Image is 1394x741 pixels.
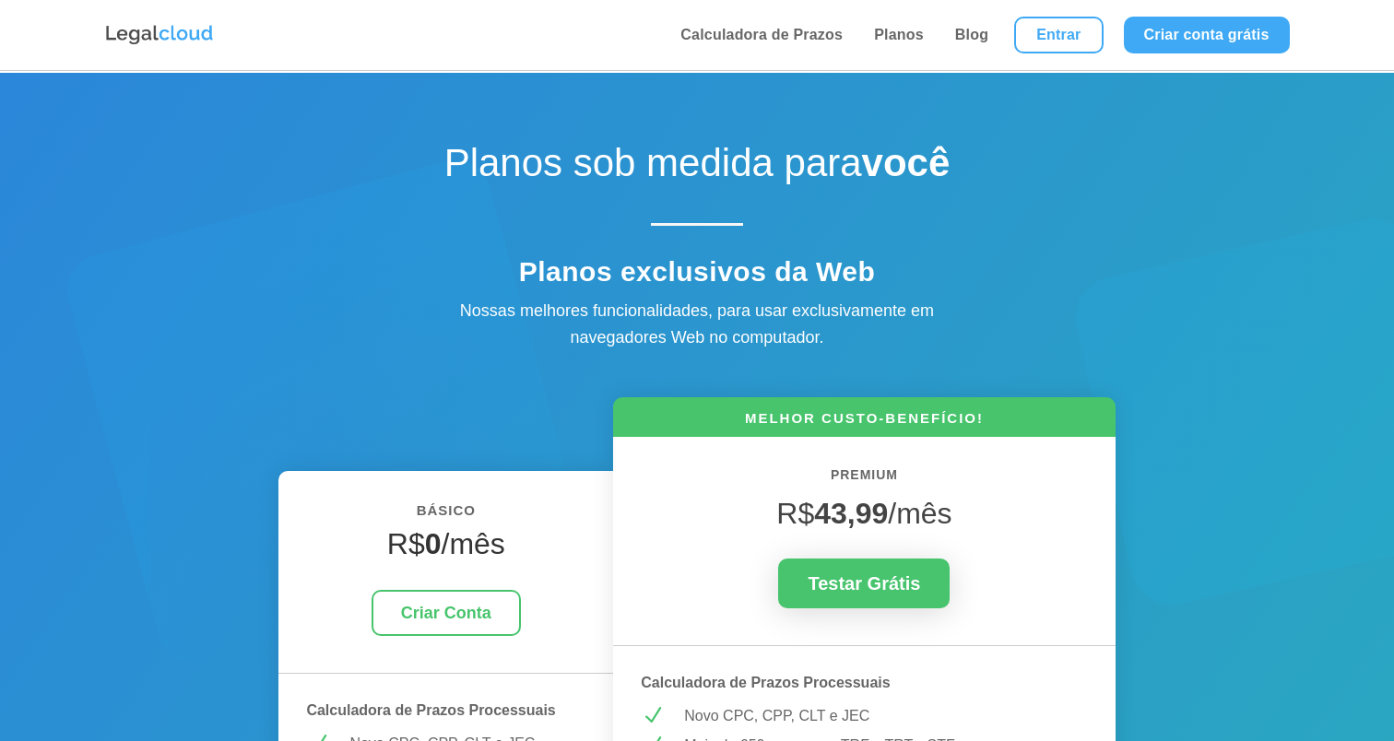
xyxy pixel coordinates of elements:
strong: 0 [425,527,442,560]
h1: Planos sob medida para [374,140,1020,195]
a: Criar Conta [372,590,521,637]
h6: BÁSICO [306,499,585,532]
img: Logo da Legalcloud [104,23,215,47]
a: Entrar [1014,17,1103,53]
strong: você [862,141,951,184]
span: R$ /mês [776,497,951,530]
strong: Calculadora de Prazos Processuais [641,675,890,690]
h6: PREMIUM [641,465,1087,496]
a: Criar conta grátis [1124,17,1290,53]
span: N [641,704,664,727]
strong: Calculadora de Prazos Processuais [306,702,555,718]
a: Testar Grátis [778,559,950,608]
p: Novo CPC, CPP, CLT e JEC [684,704,1087,728]
h6: MELHOR CUSTO-BENEFÍCIO! [613,408,1115,437]
h4: R$ /mês [306,526,585,570]
div: Nossas melhores funcionalidades, para usar exclusivamente em navegadores Web no computador. [420,298,974,351]
h4: Planos exclusivos da Web [374,255,1020,298]
strong: 43,99 [814,497,888,530]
